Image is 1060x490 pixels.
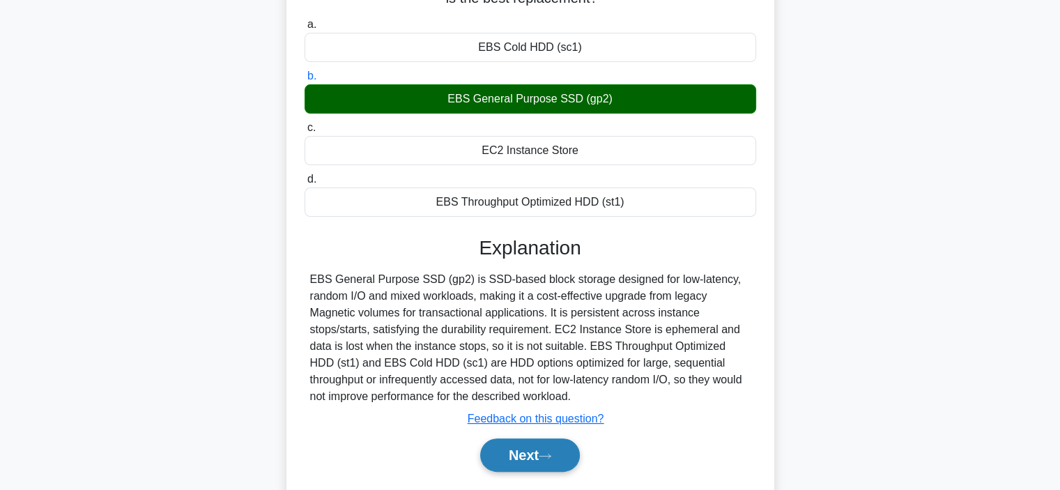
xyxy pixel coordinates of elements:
div: EC2 Instance Store [305,136,756,165]
span: a. [307,18,316,30]
div: EBS General Purpose SSD (gp2) is SSD-based block storage designed for low-latency, random I/O and... [310,271,751,405]
button: Next [480,438,580,472]
div: EBS Throughput Optimized HDD (st1) [305,187,756,217]
h3: Explanation [313,236,748,260]
div: EBS General Purpose SSD (gp2) [305,84,756,114]
a: Feedback on this question? [468,413,604,424]
span: d. [307,173,316,185]
span: b. [307,70,316,82]
div: EBS Cold HDD (sc1) [305,33,756,62]
span: c. [307,121,316,133]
